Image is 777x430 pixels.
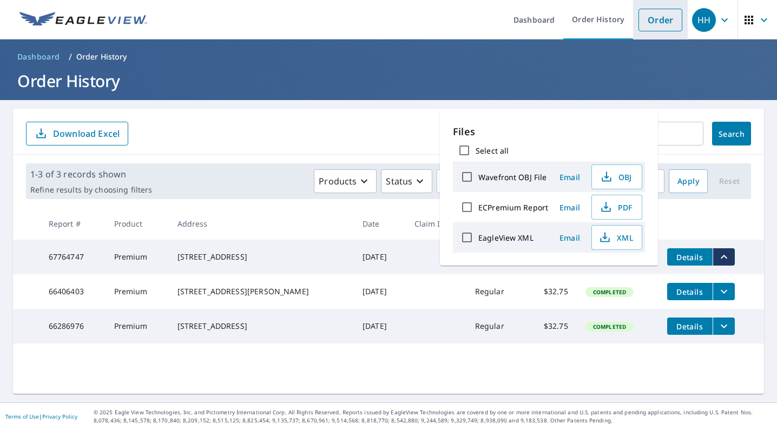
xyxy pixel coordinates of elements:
a: Order [638,9,682,31]
a: Privacy Policy [42,413,77,420]
td: 66406403 [40,274,106,309]
button: Status [381,169,432,193]
span: Details [674,321,706,332]
th: Product [106,208,169,240]
p: 1-3 of 3 records shown [30,168,152,181]
h1: Order History [13,70,764,92]
button: Apply [669,169,708,193]
span: Completed [587,288,633,296]
span: Details [674,252,706,262]
span: Search [721,129,742,139]
li: / [69,50,72,63]
nav: breadcrumb [13,48,764,65]
button: filesDropdownBtn-67764747 [713,248,735,266]
a: Dashboard [13,48,64,65]
p: Products [319,175,357,188]
button: Download Excel [26,122,128,145]
td: $32.75 [525,274,577,309]
label: Select all [476,145,509,156]
button: detailsBtn-67764747 [667,248,713,266]
label: ECPremium Report [478,202,548,213]
button: XML [591,225,642,250]
span: Completed [587,323,633,330]
button: detailsBtn-66286976 [667,317,713,335]
p: Files [453,124,645,139]
th: Date [354,208,406,240]
span: Email [557,233,583,243]
span: XML [598,231,633,244]
label: Wavefront OBJ File [478,172,546,182]
button: Email [552,229,587,246]
th: Address [169,208,354,240]
span: OBJ [598,170,633,183]
td: Premium [106,309,169,343]
td: [DATE] [354,240,406,274]
div: HH [692,8,716,32]
span: Dashboard [17,51,60,62]
td: Premium [106,274,169,309]
span: Apply [677,175,699,188]
td: 67764747 [40,240,106,274]
p: | [5,413,77,420]
button: filesDropdownBtn-66286976 [713,317,735,335]
a: Terms of Use [5,413,39,420]
span: Details [674,287,706,297]
td: [DATE] [354,309,406,343]
button: Products [314,169,377,193]
p: Refine results by choosing filters [30,185,152,195]
p: Status [386,175,412,188]
button: PDF [591,195,642,220]
button: Email [552,199,587,216]
span: PDF [598,201,633,214]
td: Premium [106,240,169,274]
button: detailsBtn-66406403 [667,283,713,300]
button: Orgs [437,169,498,193]
p: Download Excel [53,128,120,140]
td: Regular [466,309,525,343]
span: Email [557,172,583,182]
span: Email [557,202,583,213]
div: [STREET_ADDRESS][PERSON_NAME] [177,286,345,297]
th: Claim ID [406,208,466,240]
td: [DATE] [354,274,406,309]
td: $32.75 [525,309,577,343]
p: © 2025 Eagle View Technologies, Inc. and Pictometry International Corp. All Rights Reserved. Repo... [94,408,772,425]
button: filesDropdownBtn-66406403 [713,283,735,300]
div: [STREET_ADDRESS] [177,252,345,262]
td: 66286976 [40,309,106,343]
button: Search [712,122,751,145]
p: Order History [76,51,127,62]
img: EV Logo [19,12,147,28]
div: [STREET_ADDRESS] [177,321,345,332]
th: Report # [40,208,106,240]
button: OBJ [591,164,642,189]
td: Regular [466,274,525,309]
button: Email [552,169,587,186]
label: EagleView XML [478,233,534,243]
